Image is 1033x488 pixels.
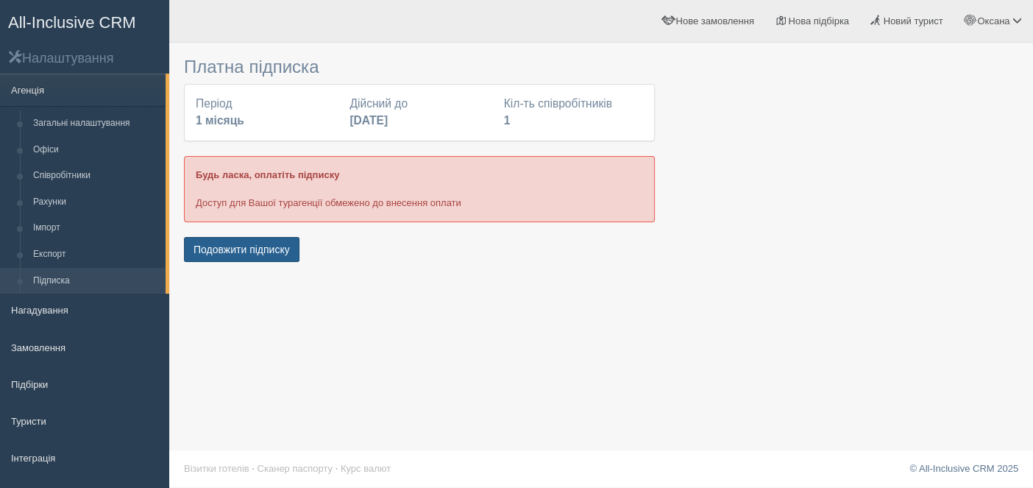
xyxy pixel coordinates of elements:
[675,15,753,26] span: Нове замовлення
[909,463,1018,474] a: © All-Inclusive CRM 2025
[196,114,244,127] b: 1 місяць
[504,114,511,127] b: 1
[788,15,849,26] span: Нова підбірка
[252,463,255,474] span: ·
[341,463,391,474] a: Курс валют
[26,268,166,294] a: Підписка
[336,463,338,474] span: ·
[258,463,333,474] a: Сканер паспорту
[977,15,1009,26] span: Оксана
[26,241,166,268] a: Експорт
[184,463,249,474] a: Візитки готелів
[349,114,388,127] b: [DATE]
[188,96,342,130] div: Період
[884,15,943,26] span: Новий турист
[184,237,299,262] button: Подовжити підписку
[26,215,166,241] a: Імпорт
[497,96,650,130] div: Кіл-ть співробітників
[26,110,166,137] a: Загальні налаштування
[26,163,166,189] a: Співробітники
[184,57,655,77] h3: Платна підписка
[342,96,496,130] div: Дійсний до
[196,169,339,180] b: Будь ласка, оплатіть підписку
[1,1,168,41] a: All-Inclusive CRM
[184,156,655,222] div: Доступ для Вашої турагенції обмежено до внесення оплати
[26,137,166,163] a: Офіси
[8,13,136,32] span: All-Inclusive CRM
[26,189,166,216] a: Рахунки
